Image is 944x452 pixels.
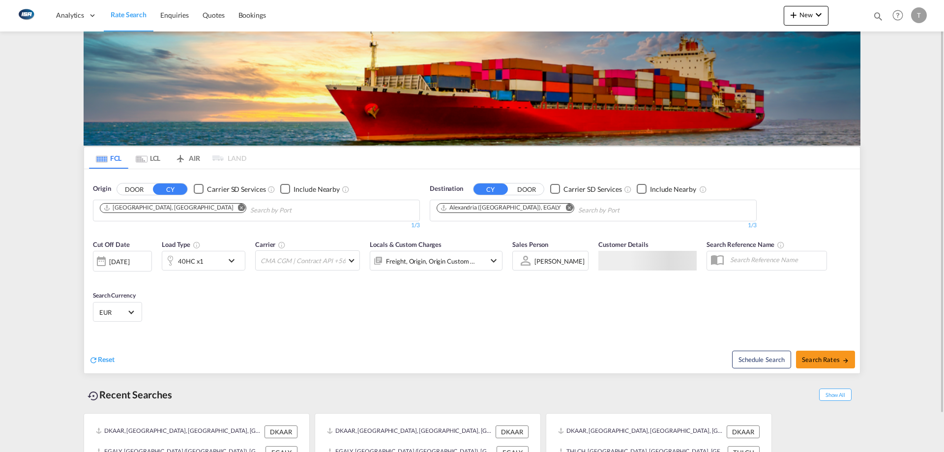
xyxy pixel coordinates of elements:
[93,251,152,271] div: [DATE]
[56,10,84,20] span: Analytics
[327,425,493,438] div: DKAAR, Aarhus, Denmark, Northern Europe, Europe
[84,384,176,406] div: Recent Searches
[99,308,127,317] span: EUR
[788,11,825,19] span: New
[84,169,860,373] div: OriginDOOR CY Checkbox No InkUnchecked: Search for CY (Container Yard) services for all selected ...
[788,9,799,21] md-icon: icon-plus 400-fg
[109,257,129,266] div: [DATE]
[265,425,297,438] div: DKAAR
[559,204,574,213] button: Remove
[533,254,586,268] md-select: Sales Person: Tobias Lading
[93,271,100,284] md-datepicker: Select
[813,9,825,21] md-icon: icon-chevron-down
[168,147,207,169] md-tab-item: AIR
[203,11,224,19] span: Quotes
[98,355,115,363] span: Reset
[819,389,852,401] span: Show All
[175,152,186,160] md-icon: icon-airplane
[550,184,622,194] md-checkbox: Checkbox No Ink
[496,425,529,438] div: DKAAR
[178,254,204,268] div: 40HC x1
[624,185,632,193] md-icon: Unchecked: Search for CY (Container Yard) services for all selected carriers.Checked : Search for...
[732,351,791,368] button: Note: By default Schedule search will only considerorigin ports, destination ports and cut off da...
[89,355,115,365] div: icon-refreshReset
[162,241,201,248] span: Load Type
[128,147,168,169] md-tab-item: LCL
[911,7,927,23] div: T
[873,11,884,26] div: icon-magnify
[386,254,475,268] div: Freight Origin Origin Custom Factory Stuffing
[193,241,201,249] md-icon: icon-information-outline
[238,11,266,19] span: Bookings
[440,204,563,212] div: Press delete to remove this chip.
[294,184,340,194] div: Include Nearby
[103,204,235,212] div: Press delete to remove this chip.
[370,241,442,248] span: Locals & Custom Charges
[370,251,502,271] div: Freight Origin Origin Custom Factory Stuffingicon-chevron-down
[342,185,350,193] md-icon: Unchecked: Ignores neighbouring ports when fetching rates.Checked : Includes neighbouring ports w...
[725,252,826,267] input: Search Reference Name
[103,204,233,212] div: Aarhus, DKAAR
[842,357,849,364] md-icon: icon-arrow-right
[509,183,544,195] button: DOOR
[89,147,246,169] md-pagination-wrapper: Use the left and right arrow keys to navigate between tabs
[93,241,130,248] span: Cut Off Date
[15,4,37,27] img: 1aa151c0c08011ec8d6f413816f9a227.png
[88,390,99,402] md-icon: icon-backup-restore
[280,184,340,194] md-checkbox: Checkbox No Ink
[873,11,884,22] md-icon: icon-magnify
[278,241,286,249] md-icon: The selected Trucker/Carrierwill be displayed in the rate results If the rates are from another f...
[598,241,648,248] span: Customer Details
[255,241,286,248] span: Carrier
[473,183,508,195] button: CY
[534,257,585,265] div: [PERSON_NAME]
[98,305,137,319] md-select: Select Currency: € EUREuro
[250,203,344,218] input: Chips input.
[194,184,265,194] md-checkbox: Checkbox No Ink
[650,184,696,194] div: Include Nearby
[93,184,111,194] span: Origin
[784,6,828,26] button: icon-plus 400-fgNewicon-chevron-down
[488,255,500,267] md-icon: icon-chevron-down
[430,221,757,230] div: 1/3
[727,425,760,438] div: DKAAR
[231,204,246,213] button: Remove
[563,184,622,194] div: Carrier SD Services
[89,356,98,364] md-icon: icon-refresh
[889,7,911,25] div: Help
[699,185,707,193] md-icon: Unchecked: Ignores neighbouring ports when fetching rates.Checked : Includes neighbouring ports w...
[435,200,676,218] md-chips-wrap: Chips container. Use arrow keys to select chips.
[153,183,187,195] button: CY
[98,200,348,218] md-chips-wrap: Chips container. Use arrow keys to select chips.
[162,251,245,271] div: 40HC x1icon-chevron-down
[117,183,151,195] button: DOOR
[558,425,724,438] div: DKAAR, Aarhus, Denmark, Northern Europe, Europe
[84,31,860,146] img: LCL+%26+FCL+BACKGROUND.png
[796,351,855,368] button: Search Ratesicon-arrow-right
[440,204,561,212] div: Alexandria (El Iskandariya), EGALY
[226,255,242,267] md-icon: icon-chevron-down
[207,184,265,194] div: Carrier SD Services
[93,292,136,299] span: Search Currency
[267,185,275,193] md-icon: Unchecked: Search for CY (Container Yard) services for all selected carriers.Checked : Search for...
[430,184,463,194] span: Destination
[93,221,420,230] div: 1/3
[512,241,548,248] span: Sales Person
[889,7,906,24] span: Help
[707,241,785,248] span: Search Reference Name
[89,147,128,169] md-tab-item: FCL
[160,11,189,19] span: Enquiries
[578,203,672,218] input: Chips input.
[777,241,785,249] md-icon: Your search will be saved by the below given name
[802,356,849,363] span: Search Rates
[637,184,696,194] md-checkbox: Checkbox No Ink
[96,425,262,438] div: DKAAR, Aarhus, Denmark, Northern Europe, Europe
[111,10,147,19] span: Rate Search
